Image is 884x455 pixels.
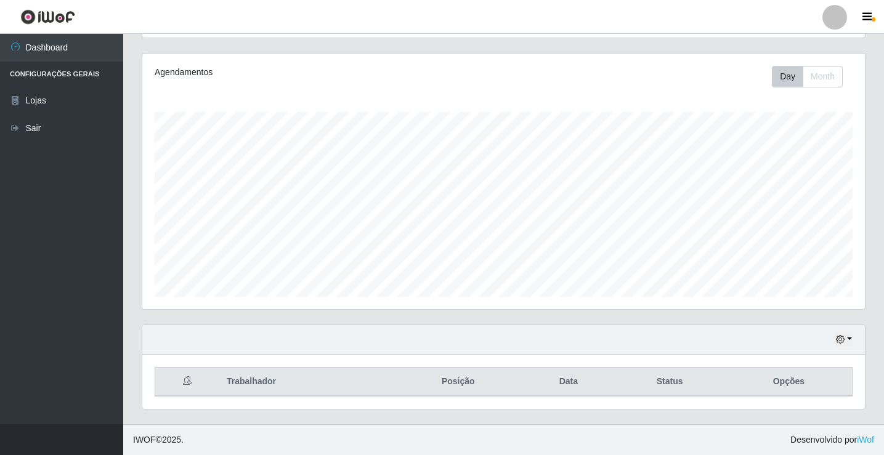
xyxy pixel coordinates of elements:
[133,433,184,446] span: © 2025 .
[20,9,75,25] img: CoreUI Logo
[726,368,853,397] th: Opções
[772,66,843,87] div: First group
[393,368,523,397] th: Posição
[790,433,874,446] span: Desenvolvido por
[772,66,853,87] div: Toolbar with button groups
[857,435,874,445] a: iWof
[772,66,803,87] button: Day
[614,368,726,397] th: Status
[155,66,435,79] div: Agendamentos
[523,368,614,397] th: Data
[803,66,843,87] button: Month
[219,368,393,397] th: Trabalhador
[133,435,156,445] span: IWOF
